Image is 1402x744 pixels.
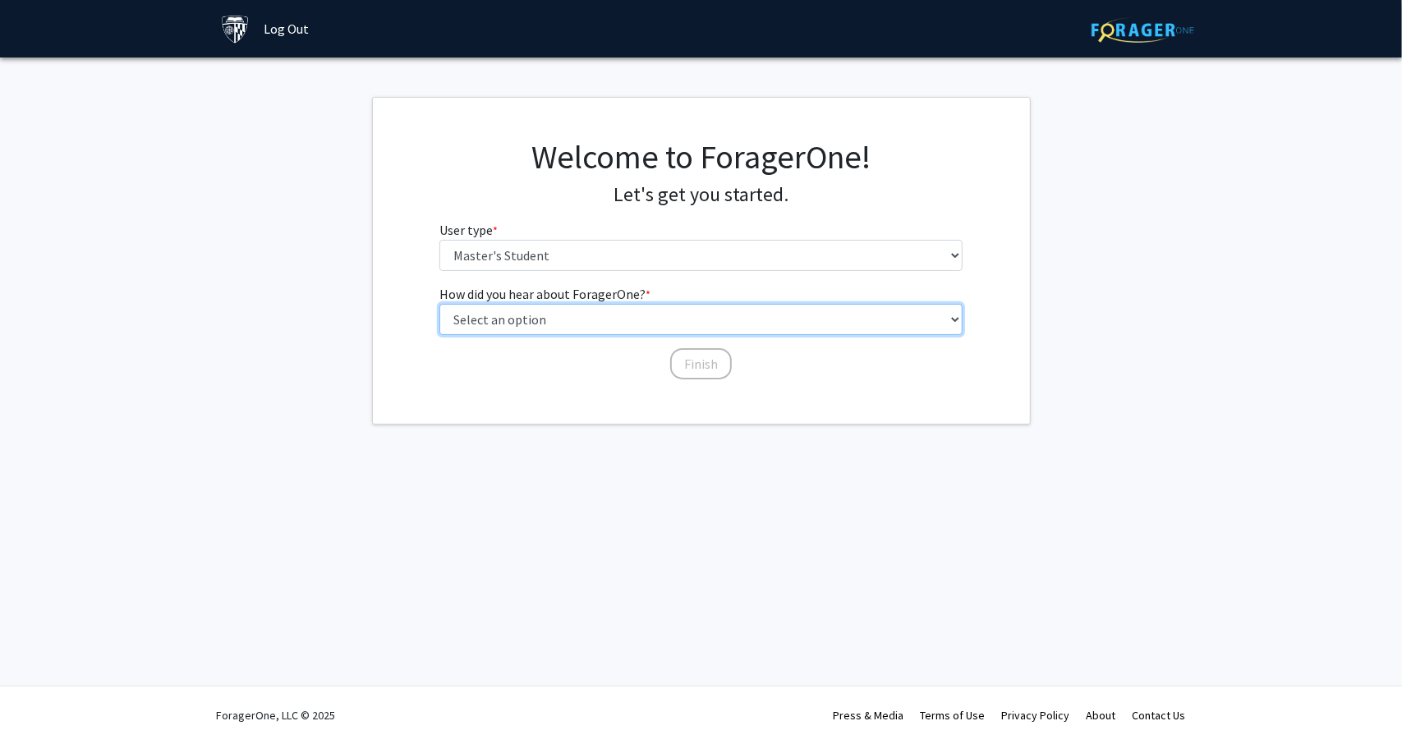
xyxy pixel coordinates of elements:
[670,348,732,379] button: Finish
[1133,708,1186,723] a: Contact Us
[12,670,70,732] iframe: Chat
[439,284,650,304] label: How did you hear about ForagerOne?
[1002,708,1070,723] a: Privacy Policy
[1087,708,1116,723] a: About
[921,708,986,723] a: Terms of Use
[439,220,498,240] label: User type
[221,15,250,44] img: Johns Hopkins University Logo
[439,137,963,177] h1: Welcome to ForagerOne!
[217,687,336,744] div: ForagerOne, LLC © 2025
[1092,17,1194,43] img: ForagerOne Logo
[834,708,904,723] a: Press & Media
[439,183,963,207] h4: Let's get you started.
